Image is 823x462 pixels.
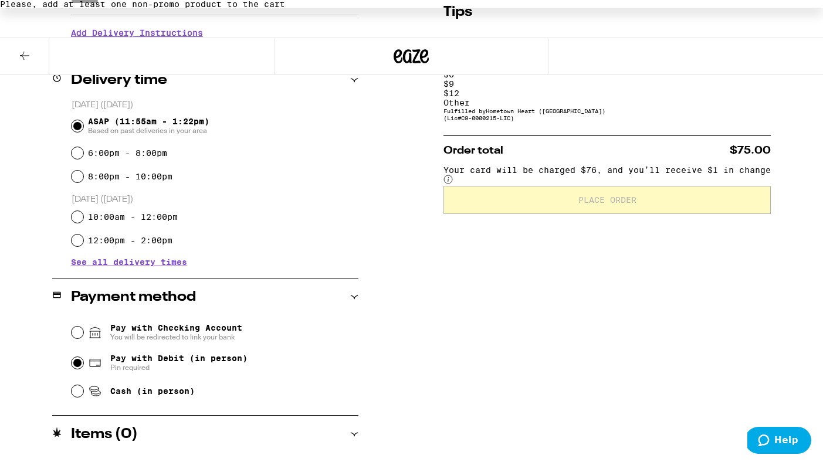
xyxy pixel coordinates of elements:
[71,73,167,87] h2: Delivery time
[443,165,771,175] span: Your card will be charged $76, and you’ll receive $1 in change
[88,126,209,135] span: Based on past deliveries in your area
[72,194,358,205] p: [DATE] ([DATE])
[578,196,636,204] span: Place Order
[88,236,172,245] label: 12:00pm - 2:00pm
[71,19,358,46] h3: Add Delivery Instructions
[88,117,209,135] span: ASAP (11:55am - 1:22pm)
[110,363,248,372] span: Pin required
[730,145,771,156] span: $75.00
[88,212,178,222] label: 10:00am - 12:00pm
[443,145,503,156] span: Order total
[110,386,195,396] span: Cash (in person)
[88,172,172,181] label: 8:00pm - 10:00pm
[443,89,771,98] div: $ 12
[71,290,196,304] h2: Payment method
[71,427,138,441] h2: Items ( 0 )
[443,186,771,214] button: Place Order
[72,100,358,111] p: [DATE] ([DATE])
[443,107,771,121] div: Fulfilled by Hometown Heart ([GEOGRAPHIC_DATA]) (Lic# C9-0000215-LIC )
[88,148,167,158] label: 6:00pm - 8:00pm
[443,79,771,89] div: $ 9
[747,427,811,456] iframe: Opens a widget where you can find more information
[443,98,771,107] div: Other
[110,354,248,363] span: Pay with Debit (in person)
[110,332,242,342] span: You will be redirected to link your bank
[71,258,187,266] button: See all delivery times
[110,323,242,342] span: Pay with Checking Account
[443,5,771,19] h5: Tips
